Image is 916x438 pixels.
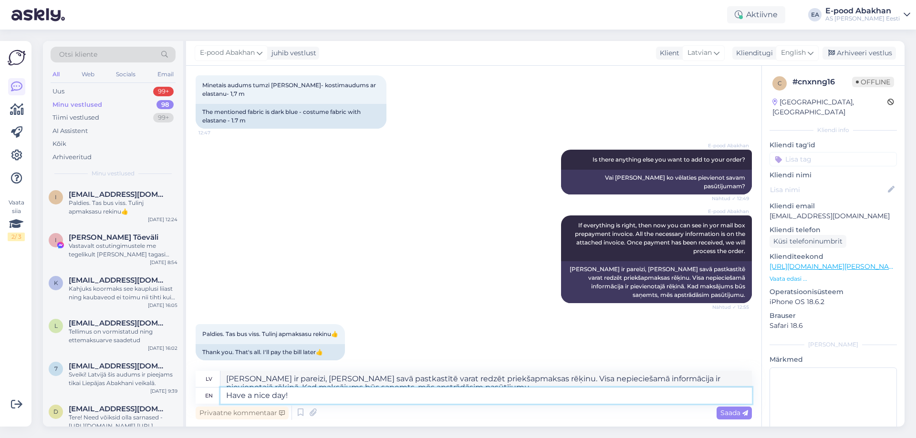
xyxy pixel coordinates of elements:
span: Ines Tõeväli [69,233,158,242]
span: ieva_b@tvnet.lv [69,190,168,199]
div: Kõik [52,139,66,149]
div: juhib vestlust [268,48,316,58]
div: [PERSON_NAME] [770,340,897,349]
div: AI Assistent [52,126,88,136]
div: Socials [114,68,137,81]
span: Saada [720,408,748,417]
div: Privaatne kommentaar [196,407,289,419]
a: E-pood AbakhanAS [PERSON_NAME] Eesti [825,7,910,22]
p: Märkmed [770,355,897,365]
input: Lisa tag [770,152,897,166]
div: [DATE] 8:54 [150,259,177,266]
span: 7 [54,365,58,372]
div: 99+ [153,113,174,122]
div: AS [PERSON_NAME] Eesti [825,15,900,22]
div: All [51,68,62,81]
p: Vaata edasi ... [770,275,897,283]
div: E-pood Abakhan [825,7,900,15]
div: [DATE] 9:39 [150,387,177,395]
div: Arhiveeri vestlus [822,47,896,60]
div: lv [206,371,212,387]
span: d [53,408,58,415]
div: Klient [656,48,679,58]
div: Vai [PERSON_NAME] ko vēlaties pievienot savam pasūtījumam? [561,170,752,194]
span: kulliuhs@gmail.com [69,276,168,285]
div: Küsi telefoninumbrit [770,235,846,248]
div: [DATE] 12:24 [148,216,177,223]
div: [DATE] 16:05 [148,302,177,309]
p: Safari 18.6 [770,321,897,331]
div: en [205,387,213,404]
span: Minu vestlused [92,169,135,178]
div: Aktiivne [727,6,785,23]
p: Kliendi email [770,201,897,211]
span: Minetais audums tumzi [PERSON_NAME]- kostimaudums ar elastanu- 1,7 m [202,81,377,97]
p: Klienditeekond [770,252,897,262]
span: E-pood Abakhan [708,142,749,149]
p: Operatsioonisüsteem [770,287,897,297]
span: Offline [852,77,894,87]
div: Web [80,68,96,81]
span: Nähtud ✓ 12:55 [712,304,749,311]
span: lindasuss@gmail.com [69,319,168,327]
span: Nähtud ✓ 12:49 [712,195,749,202]
span: I [55,236,57,244]
span: 12:47 [198,129,234,136]
div: Sveiki! Latvijā šis audums ir pieejams tikai Liepājas Abakhani veikalā. [69,370,177,387]
span: k [54,279,58,286]
div: [PERSON_NAME] ir pareizi, [PERSON_NAME] savā pastkastītē varat redzēt priekšapmaksas rēķinu. Visa... [561,261,752,303]
div: Klienditugi [732,48,773,58]
span: c [778,80,782,87]
span: English [781,48,806,58]
span: Is there anything else you want to add to your order? [593,156,745,163]
span: Otsi kliente [59,50,97,60]
div: Kliendi info [770,126,897,134]
div: Thank you. That's all. I'll pay the bill later👍 [196,344,345,360]
span: E-pood Abakhan [708,208,749,215]
span: dagnija201@inbox.lv [69,405,168,413]
span: i [55,194,57,201]
div: Arhiveeritud [52,153,92,162]
span: Latvian [687,48,712,58]
img: Askly Logo [8,49,26,67]
div: Vastavalt ostutingimustele me tegelikult [PERSON_NAME] tagasi kliendile välja lõigatud tooteid, k... [69,242,177,259]
input: Lisa nimi [770,184,886,195]
div: Paldies. Tas bus viss. Tulinj apmaksasu rekinu👍 [69,199,177,216]
p: Kliendi telefon [770,225,897,235]
div: # cnxnng16 [792,76,852,88]
span: Paldies. Tas bus viss. Tulinj apmaksasu rekinu👍 [202,330,338,337]
div: The mentioned fabric is dark blue - costume fabric with elastane - 1.7 m [196,104,386,129]
div: Tere! Need võiksid olla sarnased - [URL][DOMAIN_NAME] [URL][DOMAIN_NAME] Šī lente ir pieejama daž... [69,413,177,430]
p: Kliendi tag'id [770,140,897,150]
span: 13:04 [198,361,234,368]
div: Uus [52,87,64,96]
p: Brauser [770,311,897,321]
div: [GEOGRAPHIC_DATA], [GEOGRAPHIC_DATA] [772,97,887,117]
div: EA [808,8,822,21]
div: Tellimus on vormistatud ning ettemaksuarve saadetud [69,327,177,345]
a: [URL][DOMAIN_NAME][PERSON_NAME] [770,262,901,271]
div: Tiimi vestlused [52,113,99,122]
div: Vaata siia [8,198,25,241]
textarea: Lai jauka diena! [220,371,752,387]
p: iPhone OS 18.6.2 [770,297,897,307]
textarea: Have a nice day! [220,387,752,404]
div: Email [156,68,176,81]
span: If everything is right, then now you can see in yor mail box prepayment invoice. All the necessar... [575,222,747,255]
div: Minu vestlused [52,100,102,110]
div: 2 / 3 [8,233,25,241]
div: Kahjuks koormaks see kauplusi liiast ning kaubaveod ei toimu nii tihti kui kullekorjed - logistil... [69,285,177,302]
div: 98 [156,100,174,110]
div: [DATE] 16:02 [148,345,177,352]
p: Kliendi nimi [770,170,897,180]
span: l [54,322,58,329]
span: 7ams.2b@gmail.com [69,362,168,370]
div: 99+ [153,87,174,96]
p: [EMAIL_ADDRESS][DOMAIN_NAME] [770,211,897,221]
span: E-pood Abakhan [200,48,255,58]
